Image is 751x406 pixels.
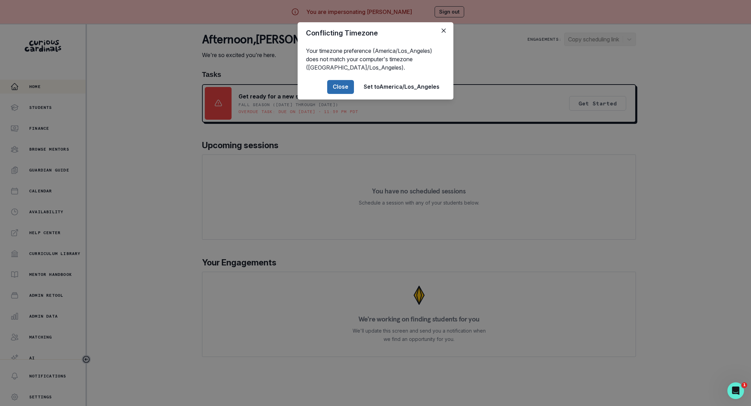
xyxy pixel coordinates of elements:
button: Set toAmerica/Los_Angeles [358,80,445,94]
header: Conflicting Timezone [298,22,453,44]
span: 1 [742,382,747,388]
iframe: Intercom live chat [727,382,744,399]
button: Close [327,80,354,94]
div: Your timezone preference (America/Los_Angeles) does not match your computer's timezone ([GEOGRAPH... [298,44,453,74]
button: Close [438,25,449,36]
